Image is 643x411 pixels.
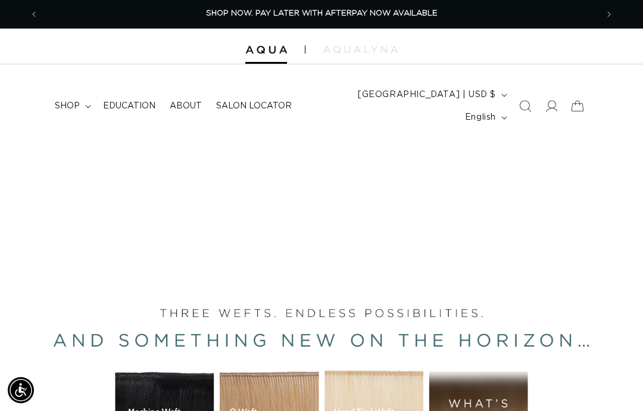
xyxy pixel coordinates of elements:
button: [GEOGRAPHIC_DATA] | USD $ [351,83,512,106]
button: English [458,106,512,129]
span: Salon Locator [216,101,292,111]
a: Education [96,94,163,119]
iframe: Chat Widget [583,354,643,411]
summary: Search [512,93,538,119]
a: About [163,94,209,119]
span: English [465,111,496,124]
button: Next announcement [596,3,622,26]
span: About [170,101,202,111]
summary: shop [48,94,96,119]
button: Previous announcement [21,3,47,26]
div: Accessibility Menu [8,377,34,403]
span: Education [103,101,155,111]
img: Aqua Hair Extensions [245,46,287,54]
img: aqualyna.com [323,46,398,53]
span: shop [55,101,80,111]
a: Salon Locator [209,94,299,119]
span: SHOP NOW. PAY LATER WITH AFTERPAY NOW AVAILABLE [206,10,438,17]
span: [GEOGRAPHIC_DATA] | USD $ [358,89,496,101]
